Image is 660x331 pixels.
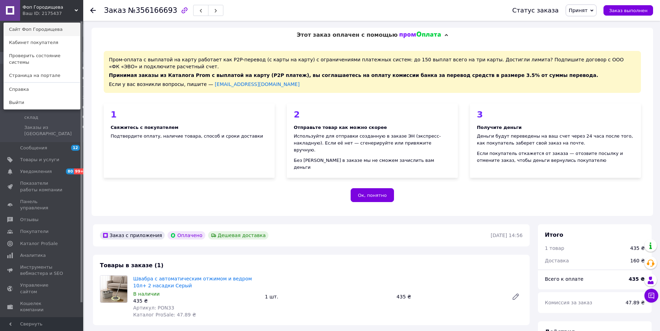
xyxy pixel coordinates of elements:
[545,300,592,305] span: Комиссия за заказ
[133,291,160,297] span: В наличии
[358,193,387,198] span: Ок, понятно
[400,32,441,38] img: evopay logo
[111,133,268,140] div: Подтвердите оплату, наличие товара, способ и сроки доставки
[491,233,523,238] time: [DATE] 14:56
[104,6,126,15] span: Заказ
[609,8,648,13] span: Заказ выполнен
[83,114,85,121] span: 0
[20,300,64,313] span: Кошелек компании
[4,96,80,109] a: Выйти
[20,241,58,247] span: Каталог ProSale
[111,125,178,130] b: Свяжитесь с покупателем
[20,168,52,175] span: Уведомления
[294,110,451,119] div: 2
[109,81,636,88] div: Если у вас возникли вопросы, пишите —
[477,125,522,130] b: Получите деньги
[545,276,583,282] span: Всего к оплате
[109,72,598,78] span: Принимая заказы из Каталога Prom с выплатой на карту (P2P платеж), вы соглашаетесь на оплату коми...
[20,252,46,259] span: Аналитика
[297,32,397,38] span: Этот заказ оплачен с помощью
[4,69,80,82] a: Страница на портале
[626,300,645,305] span: 47.89 ₴
[100,262,163,269] span: Товары в заказе (1)
[20,228,49,235] span: Покупатели
[545,245,564,251] span: 1 товар
[24,124,83,137] span: Заказы из [GEOGRAPHIC_DATA]
[4,83,80,96] a: Справка
[294,133,451,154] div: Используйте для отправки созданную в заказе ЭН (экспресс-накладную). Если её нет — сгенерируйте и...
[603,5,653,16] button: Заказ выполнен
[4,36,80,49] a: Кабинет покупателя
[512,7,559,14] div: Статус заказа
[20,180,64,193] span: Показатели работы компании
[394,292,506,302] div: 435 ₴
[20,282,64,295] span: Управление сайтом
[74,168,85,174] span: 99+
[111,110,268,119] div: 1
[20,217,38,223] span: Отзывы
[80,105,85,111] span: 40
[477,133,634,147] div: Деньги будут переведены на ваш счет через 24 часа после того, как покупатель заберет свой заказ н...
[215,81,300,87] a: [EMAIL_ADDRESS][DOMAIN_NAME]
[644,289,658,303] button: Чат с покупателем
[262,292,394,302] div: 1 шт.
[24,114,38,121] span: склад
[133,312,196,317] span: Каталог ProSale: 47.89 ₴
[20,145,47,151] span: Сообщения
[545,232,563,238] span: Итого
[100,276,127,303] img: Швабра с автоматическим отжимом и ведром 10л+ 2 насадки Серый
[66,168,74,174] span: 80
[20,199,64,211] span: Панель управления
[626,253,649,268] div: 160 ₴
[23,4,75,10] span: Фоп Городищева
[351,188,394,202] button: Ок, понятно
[294,157,451,171] div: Без [PERSON_NAME] в заказе мы не сможем зачислить вам деньги
[20,157,59,163] span: Товары и услуги
[133,305,174,311] span: Артикул: PON33
[23,10,52,17] div: Ваш ID: 2175437
[168,231,205,239] div: Оплачено
[20,264,64,277] span: Инструменты вебмастера и SEO
[477,150,634,164] div: Если покупатель откажется от заказа — отозвите посылку и отмените заказ, чтобы деньги вернулись п...
[4,49,80,69] a: Проверить состояние системы
[545,258,569,263] span: Доставка
[208,231,269,239] div: Дешевая доставка
[569,8,588,13] span: Принят
[71,145,80,151] span: 12
[4,23,80,36] a: Сайт Фоп Городищева
[294,125,387,130] b: Отправьте товар как можно скорее
[630,245,645,252] div: 435 ₴
[509,290,523,304] a: Редактировать
[133,276,252,288] a: Швабра с автоматическим отжимом и ведром 10л+ 2 насадки Серый
[128,6,177,15] span: №356166693
[100,231,165,239] div: Заказ с приложения
[133,297,259,304] div: 435 ₴
[104,51,641,93] div: Пром-оплата с выплатой на карту работает как P2P-перевод (с карты на карту) с ограничениями плате...
[90,7,96,14] div: Вернуться назад
[477,110,634,119] div: 3
[629,276,645,282] b: 435 ₴
[83,124,85,137] span: 0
